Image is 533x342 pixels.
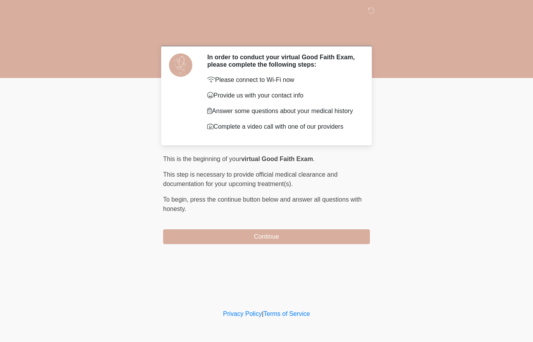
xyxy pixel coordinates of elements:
[207,91,358,100] p: Provide us with your contact info
[163,171,338,187] span: This step is necessary to provide official medical clearance and documentation for your upcoming ...
[263,310,310,317] a: Terms of Service
[313,156,314,162] span: .
[207,53,358,68] h2: In order to conduct your virtual Good Faith Exam, please complete the following steps:
[163,196,190,203] span: To begin,
[169,53,192,77] img: Agent Avatar
[223,310,262,317] a: Privacy Policy
[262,310,263,317] a: |
[163,156,241,162] span: This is the beginning of your
[163,229,370,244] button: Continue
[163,196,362,212] span: press the continue button below and answer all questions with honesty.
[155,6,165,16] img: DM Wellness & Aesthetics Logo
[207,106,358,116] p: Answer some questions about your medical history
[241,156,313,162] strong: virtual Good Faith Exam
[207,75,358,85] p: Please connect to Wi-Fi now
[157,28,376,43] h1: ‎ ‎
[207,122,358,131] p: Complete a video call with one of our providers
